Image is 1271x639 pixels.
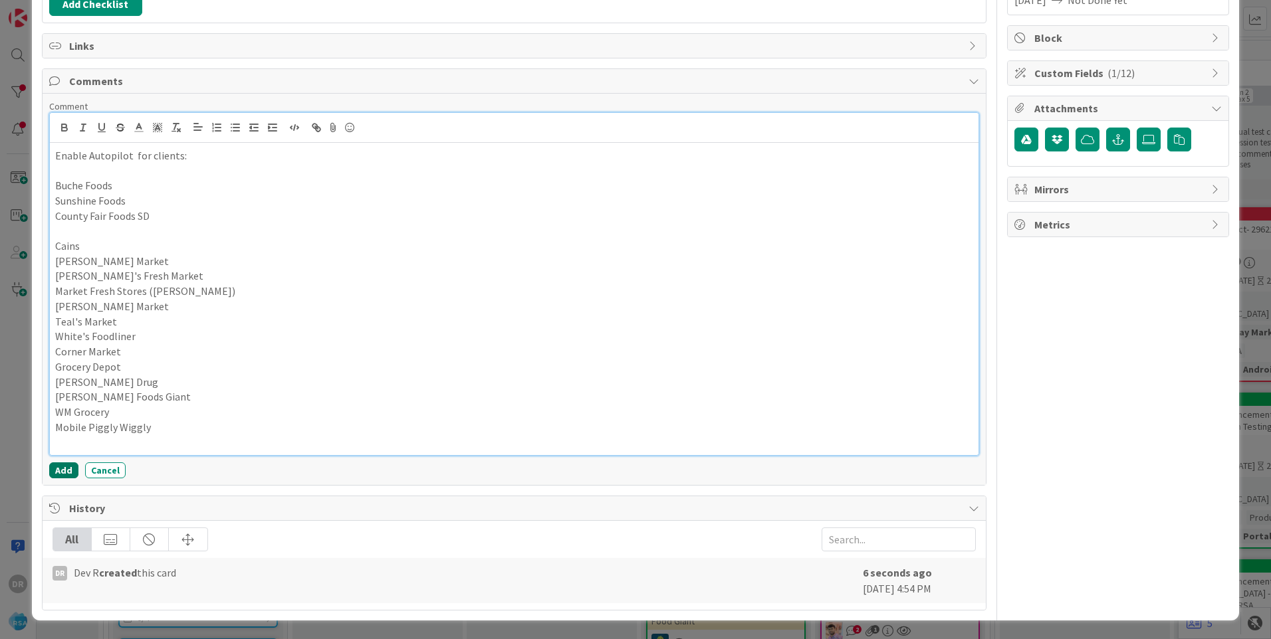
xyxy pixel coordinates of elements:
[55,268,973,284] p: [PERSON_NAME]'s Fresh Market
[55,148,973,163] p: Enable Autopilot for clients:
[53,528,92,551] div: All
[55,314,973,329] p: Teal's Market
[55,193,973,209] p: Sunshine Foods
[1034,100,1205,116] span: Attachments
[69,73,962,89] span: Comments
[1034,65,1205,81] span: Custom Fields
[1107,66,1135,80] span: ( 1/12 )
[863,566,932,579] b: 6 seconds ago
[55,405,973,420] p: WM Grocery
[55,375,973,390] p: [PERSON_NAME] Drug
[55,209,973,224] p: County Fair Foods SD
[55,284,973,299] p: Market Fresh Stores ([PERSON_NAME])
[1034,217,1205,232] span: Metrics
[74,565,176,581] span: Dev R this card
[1034,181,1205,197] span: Mirrors
[99,566,137,579] b: created
[863,565,976,596] div: [DATE] 4:54 PM
[55,299,973,314] p: [PERSON_NAME] Market
[49,100,88,112] span: Comment
[55,359,973,375] p: Grocery Depot
[822,527,976,551] input: Search...
[53,566,67,581] div: DR
[49,462,78,478] button: Add
[55,389,973,405] p: [PERSON_NAME] Foods Giant
[55,178,973,193] p: Buche Foods
[69,500,962,516] span: History
[69,38,962,54] span: Links
[1034,30,1205,46] span: Block
[55,329,973,344] p: White's Foodliner
[55,254,973,269] p: [PERSON_NAME] Market
[85,462,126,478] button: Cancel
[55,238,973,254] p: Cains
[55,420,973,435] p: Mobile Piggly Wiggly
[55,344,973,359] p: Corner Market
